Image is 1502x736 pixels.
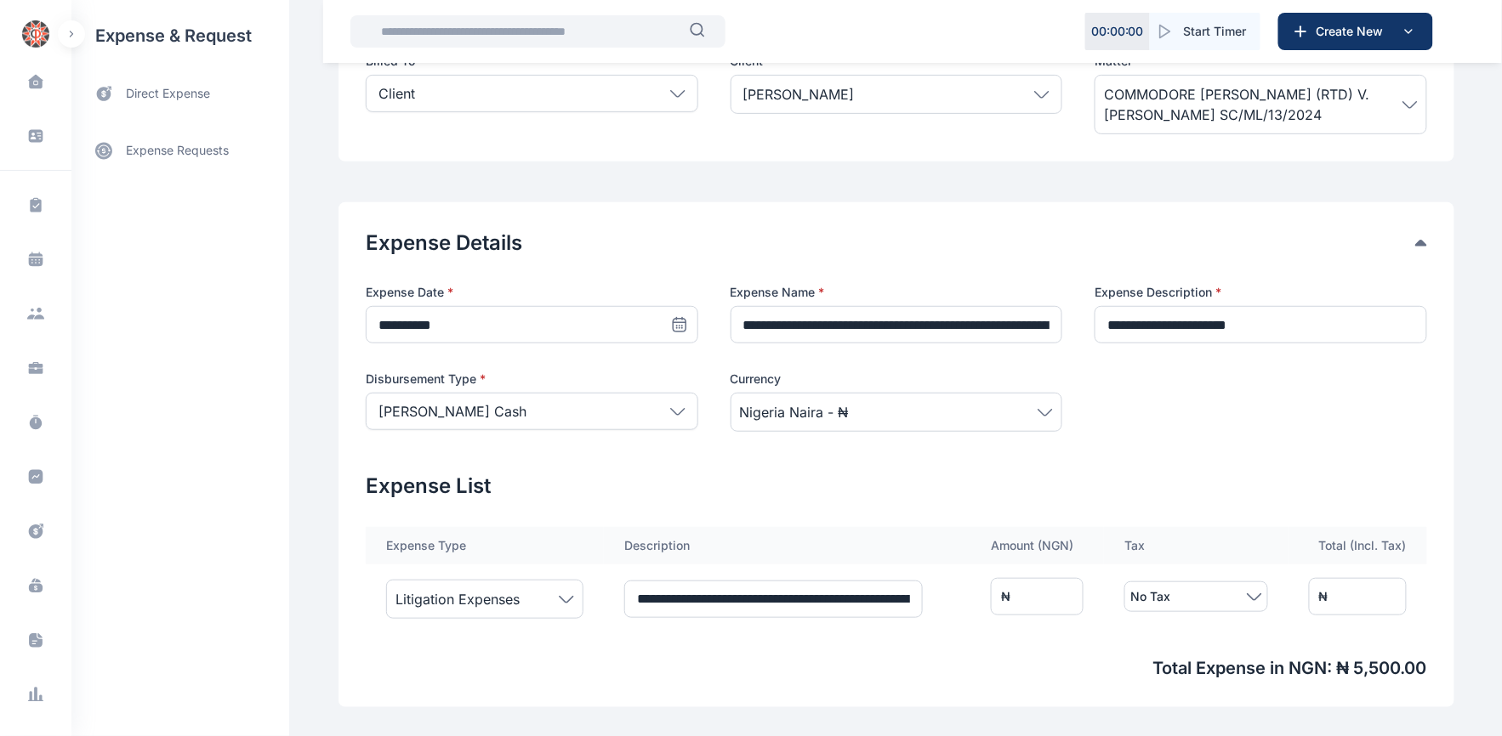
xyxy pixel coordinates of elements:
[1150,13,1260,50] button: Start Timer
[366,473,1427,500] h2: Expense List
[1001,588,1010,605] div: ₦
[366,229,1415,257] button: Expense Details
[1095,284,1427,301] label: Expense Description
[71,71,289,116] a: direct expense
[395,589,520,609] span: Litigation Expenses
[366,229,1427,257] div: Expense Details
[743,84,855,105] span: [PERSON_NAME]
[731,284,1063,301] label: Expense Name
[731,371,782,388] span: Currency
[1104,84,1402,125] span: COMMODORE [PERSON_NAME] (RTD) V. [PERSON_NAME] SC/ML/13/2024
[1310,23,1398,40] span: Create New
[970,527,1104,564] th: Amount ( NGN )
[1184,23,1247,40] span: Start Timer
[71,130,289,171] a: expense requests
[1289,527,1427,564] th: Total (Incl. Tax)
[1091,23,1144,40] p: 00 : 00 : 00
[366,371,698,388] label: Disbursement Type
[71,116,289,171] div: expense requests
[1319,588,1328,605] div: ₦
[1278,13,1433,50] button: Create New
[604,527,970,564] th: Description
[366,284,698,301] label: Expense Date
[1104,527,1288,564] th: Tax
[740,402,849,422] span: Nigeria Naira - ₦
[366,527,604,564] th: Expense Type
[378,401,526,422] p: [PERSON_NAME] Cash
[1130,586,1170,607] span: No Tax
[378,83,415,104] p: Client
[366,656,1427,680] span: Total Expense in NGN : ₦ 5,500.00
[126,85,210,103] span: direct expense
